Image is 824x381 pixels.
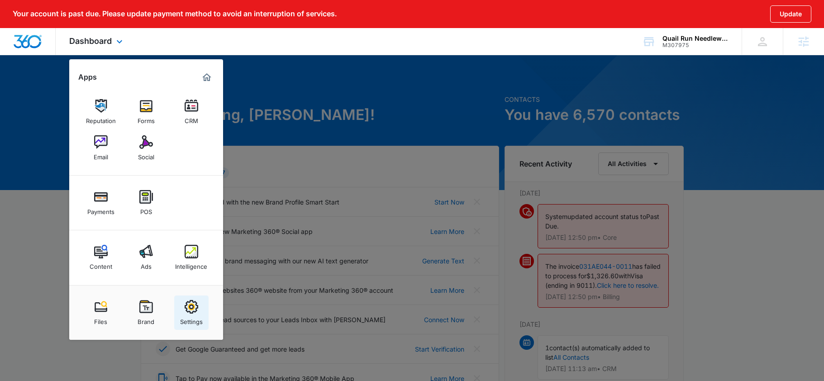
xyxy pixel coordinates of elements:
span: Dashboard [69,36,112,46]
a: Content [84,240,118,275]
a: Ads [129,240,163,275]
div: Ads [141,258,152,270]
div: Payments [87,204,114,215]
a: CRM [174,95,209,129]
a: Files [84,295,118,330]
a: Settings [174,295,209,330]
p: Your account is past due. Please update payment method to avoid an interruption of services. [13,10,337,18]
div: Dashboard [56,28,138,55]
div: Files [94,314,107,325]
a: Reputation [84,95,118,129]
div: account name [662,35,729,42]
div: CRM [185,113,198,124]
a: POS [129,186,163,220]
button: Update [770,5,811,23]
div: Intelligence [175,258,207,270]
a: Payments [84,186,118,220]
div: Social [138,149,154,161]
div: account id [662,42,729,48]
div: Forms [138,113,155,124]
div: Email [94,149,108,161]
div: Reputation [86,113,116,124]
h2: Apps [78,73,97,81]
div: Content [90,258,112,270]
a: Brand [129,295,163,330]
a: Marketing 360® Dashboard [200,70,214,85]
a: Intelligence [174,240,209,275]
div: Settings [180,314,203,325]
a: Email [84,131,118,165]
div: Brand [138,314,154,325]
a: Forms [129,95,163,129]
div: POS [140,204,152,215]
a: Social [129,131,163,165]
